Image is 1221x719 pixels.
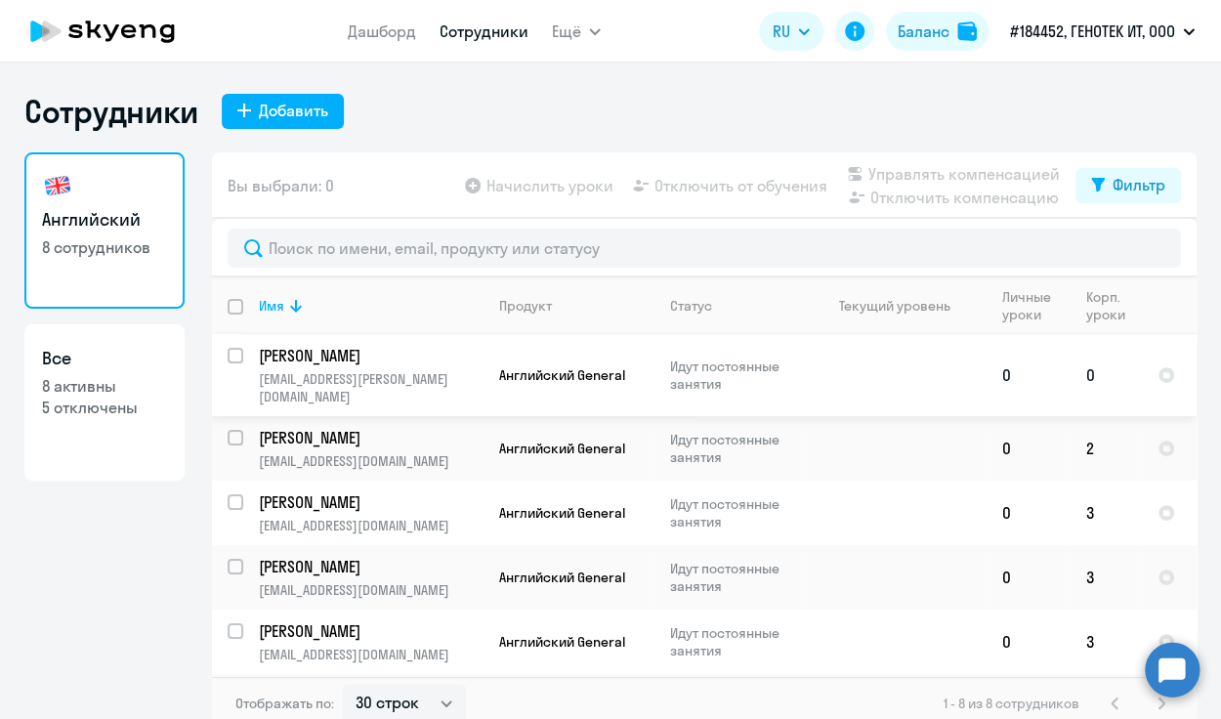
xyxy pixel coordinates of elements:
td: 3 [1071,610,1142,674]
button: RU [759,12,823,51]
p: Идут постоянные занятия [670,560,804,595]
p: [PERSON_NAME] [259,345,480,366]
a: [PERSON_NAME] [259,620,483,642]
a: [PERSON_NAME] [259,427,483,448]
span: Английский General [499,633,625,651]
div: Статус [670,297,712,315]
p: [EMAIL_ADDRESS][DOMAIN_NAME] [259,581,483,599]
a: Английский8 сотрудников [24,152,185,309]
p: 8 сотрудников [42,236,167,258]
span: Английский General [499,366,625,384]
p: Идут постоянные занятия [670,495,804,530]
p: [PERSON_NAME] [259,491,480,513]
span: 1 - 8 из 8 сотрудников [944,695,1079,712]
a: Все8 активны5 отключены [24,324,185,481]
td: 3 [1071,545,1142,610]
p: 8 активны [42,375,167,397]
p: Идут постоянные занятия [670,358,804,393]
span: Английский General [499,440,625,457]
span: RU [773,20,790,43]
div: Добавить [259,99,328,122]
td: 0 [987,481,1071,545]
div: Фильтр [1113,173,1165,196]
p: #184452, ГЕНОТЕК ИТ, ООО [1010,20,1175,43]
div: Продукт [499,297,552,315]
div: Корп. уроки [1086,288,1128,323]
a: [PERSON_NAME] [259,556,483,577]
input: Поиск по имени, email, продукту или статусу [228,229,1181,268]
span: Ещё [552,20,581,43]
button: Ещё [552,12,601,51]
h3: Английский [42,207,167,233]
button: Балансbalance [886,12,989,51]
div: Текущий уровень [839,297,950,315]
div: Личные уроки [1002,288,1070,323]
span: Отображать по: [235,695,334,712]
p: Идут постоянные занятия [670,431,804,466]
button: Фильтр [1075,168,1181,203]
button: #184452, ГЕНОТЕК ИТ, ООО [1000,8,1204,55]
td: 0 [987,545,1071,610]
p: [PERSON_NAME] [259,620,480,642]
div: Корп. уроки [1086,288,1141,323]
a: [PERSON_NAME] [259,491,483,513]
p: [EMAIL_ADDRESS][DOMAIN_NAME] [259,646,483,663]
td: 3 [1071,481,1142,545]
p: [EMAIL_ADDRESS][DOMAIN_NAME] [259,452,483,470]
span: Вы выбрали: 0 [228,174,334,197]
h1: Сотрудники [24,92,198,131]
img: english [42,170,73,201]
div: Баланс [898,20,949,43]
a: Дашборд [348,21,416,41]
img: balance [957,21,977,41]
a: [PERSON_NAME] [259,345,483,366]
p: Идут постоянные занятия [670,624,804,659]
p: [PERSON_NAME] [259,556,480,577]
td: 0 [1071,334,1142,416]
div: Продукт [499,297,653,315]
p: [EMAIL_ADDRESS][PERSON_NAME][DOMAIN_NAME] [259,370,483,405]
td: 0 [987,416,1071,481]
div: Имя [259,297,483,315]
td: 0 [987,610,1071,674]
p: [PERSON_NAME] [259,427,480,448]
td: 0 [987,334,1071,416]
span: Английский General [499,504,625,522]
div: Текущий уровень [821,297,986,315]
a: Сотрудники [440,21,528,41]
p: 5 отключены [42,397,167,418]
button: Добавить [222,94,344,129]
span: Английский General [499,569,625,586]
p: [EMAIL_ADDRESS][DOMAIN_NAME] [259,517,483,534]
div: Статус [670,297,804,315]
h3: Все [42,346,167,371]
div: Личные уроки [1002,288,1057,323]
td: 2 [1071,416,1142,481]
div: Имя [259,297,284,315]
